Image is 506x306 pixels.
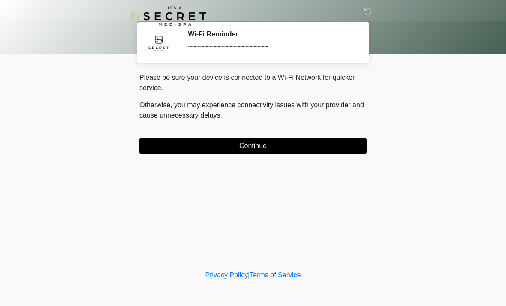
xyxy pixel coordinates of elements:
a: Terms of Service [250,271,301,279]
img: It's A Secret Med Spa Logo [131,6,206,26]
span: . [220,112,222,119]
div: ~~~~~~~~~~~~~~~~~~~~ [188,42,354,52]
p: Please be sure your device is connected to a Wi-Fi Network for quicker service. [139,73,367,93]
a: Privacy Policy [205,271,248,279]
p: Otherwise, you may experience connectivity issues with your provider and cause unnecessary delays [139,100,367,121]
img: Agent Avatar [146,30,172,56]
a: | [248,271,250,279]
button: Continue [139,138,367,154]
h2: Wi-Fi Reminder [188,30,354,38]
